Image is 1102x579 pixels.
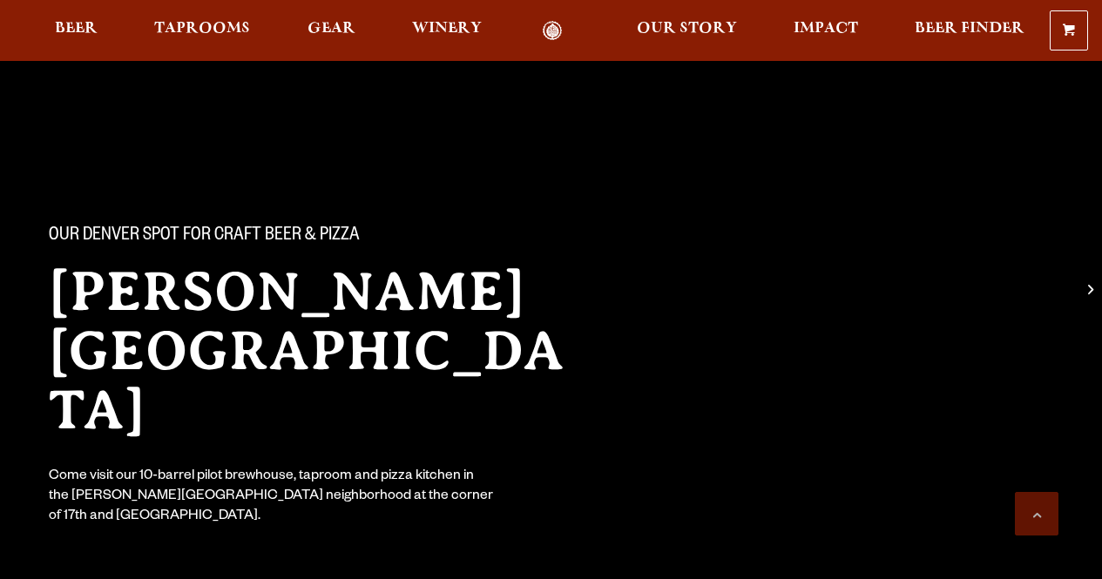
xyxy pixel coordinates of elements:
[49,468,495,528] div: Come visit our 10-barrel pilot brewhouse, taproom and pizza kitchen in the [PERSON_NAME][GEOGRAPH...
[49,262,592,440] h2: [PERSON_NAME][GEOGRAPHIC_DATA]
[782,21,869,41] a: Impact
[1015,492,1058,535] a: Scroll to top
[520,21,585,41] a: Odell Home
[625,21,748,41] a: Our Story
[794,22,858,36] span: Impact
[308,22,355,36] span: Gear
[401,21,493,41] a: Winery
[296,21,367,41] a: Gear
[44,21,109,41] a: Beer
[143,21,261,41] a: Taprooms
[154,22,250,36] span: Taprooms
[903,21,1036,41] a: Beer Finder
[637,22,737,36] span: Our Story
[412,22,482,36] span: Winery
[915,22,1024,36] span: Beer Finder
[49,226,360,248] span: Our Denver spot for craft beer & pizza
[55,22,98,36] span: Beer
